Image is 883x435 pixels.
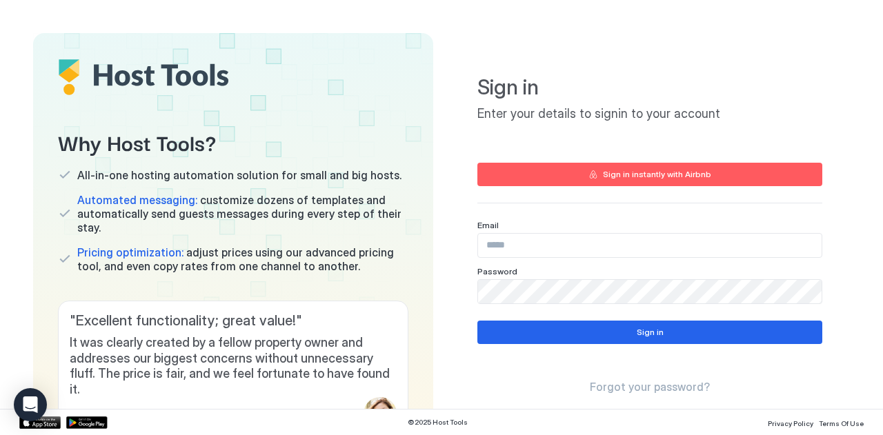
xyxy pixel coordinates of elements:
span: " Excellent functionality; great value! " [70,312,397,330]
span: Pricing optimization: [77,245,183,259]
div: profile [364,397,397,430]
span: Automated messaging: [77,193,197,207]
input: Input Field [478,234,822,257]
span: Enter your details to signin to your account [477,106,822,122]
span: Password [477,266,517,276]
button: Sign in [477,321,822,344]
span: Why Host Tools? [58,126,408,157]
span: All-in-one hosting automation solution for small and big hosts. [77,168,401,182]
a: Terms Of Use [819,415,864,429]
span: Email [477,220,499,230]
span: customize dozens of templates and automatically send guests messages during every step of their s... [77,193,408,234]
div: Sign in [637,326,664,338]
div: Open Intercom Messenger [14,388,47,421]
a: Forgot your password? [590,380,710,394]
input: Input Field [478,280,822,303]
span: Privacy Policy [768,419,813,427]
a: Google Play Store [66,416,108,429]
span: It was clearly created by a fellow property owner and addresses our biggest concerns without unne... [70,335,397,397]
a: Privacy Policy [768,415,813,429]
a: App Store [19,416,61,429]
span: Sign in [477,74,822,101]
span: Forgot your password? [590,380,710,394]
span: Terms Of Use [819,419,864,427]
div: Sign in instantly with Airbnb [603,168,711,181]
button: Sign in instantly with Airbnb [477,163,822,186]
span: adjust prices using our advanced pricing tool, and even copy rates from one channel to another. [77,245,408,273]
span: © 2025 Host Tools [408,418,468,427]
